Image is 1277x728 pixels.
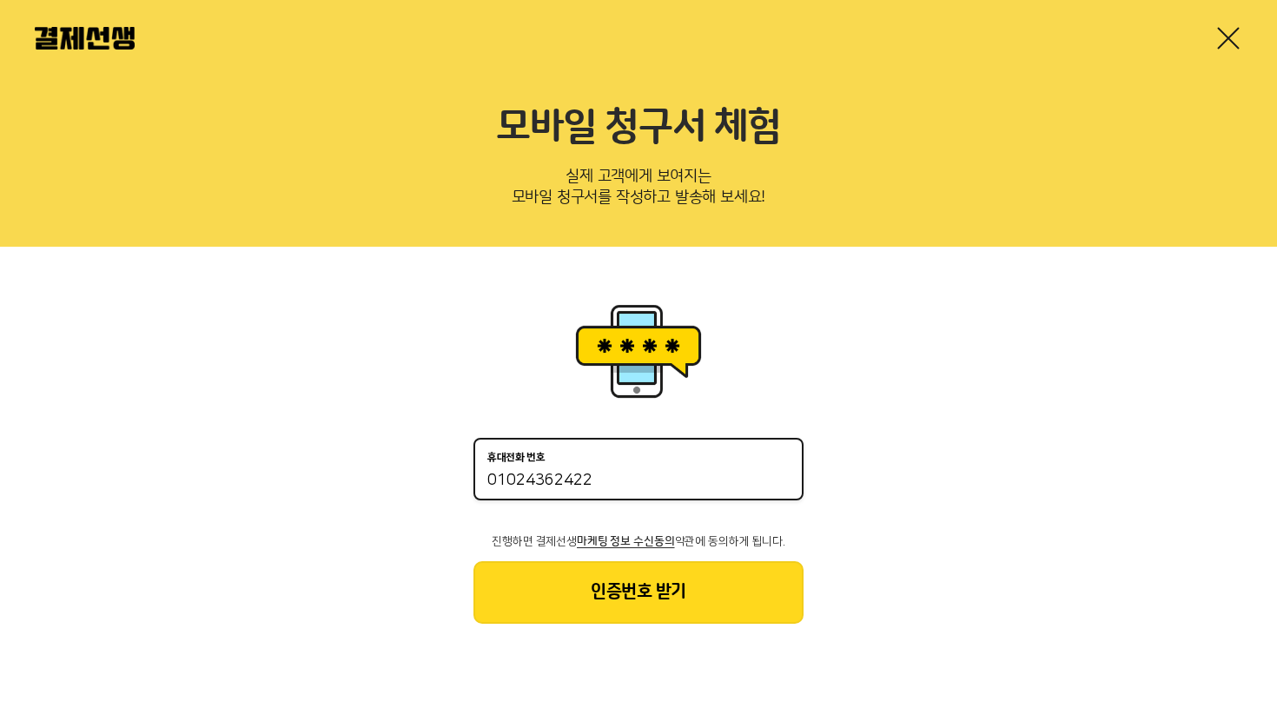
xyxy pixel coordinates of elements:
img: 휴대폰인증 이미지 [569,299,708,403]
p: 진행하면 결제선생 약관에 동의하게 됩니다. [473,535,804,547]
img: 결제선생 [35,27,135,50]
button: 인증번호 받기 [473,561,804,624]
span: 마케팅 정보 수신동의 [577,535,674,547]
p: 실제 고객에게 보여지는 모바일 청구서를 작성하고 발송해 보세요! [35,162,1242,219]
p: 휴대전화 번호 [487,452,546,464]
h2: 모바일 청구서 체험 [35,104,1242,151]
input: 휴대전화 번호 [487,471,790,492]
